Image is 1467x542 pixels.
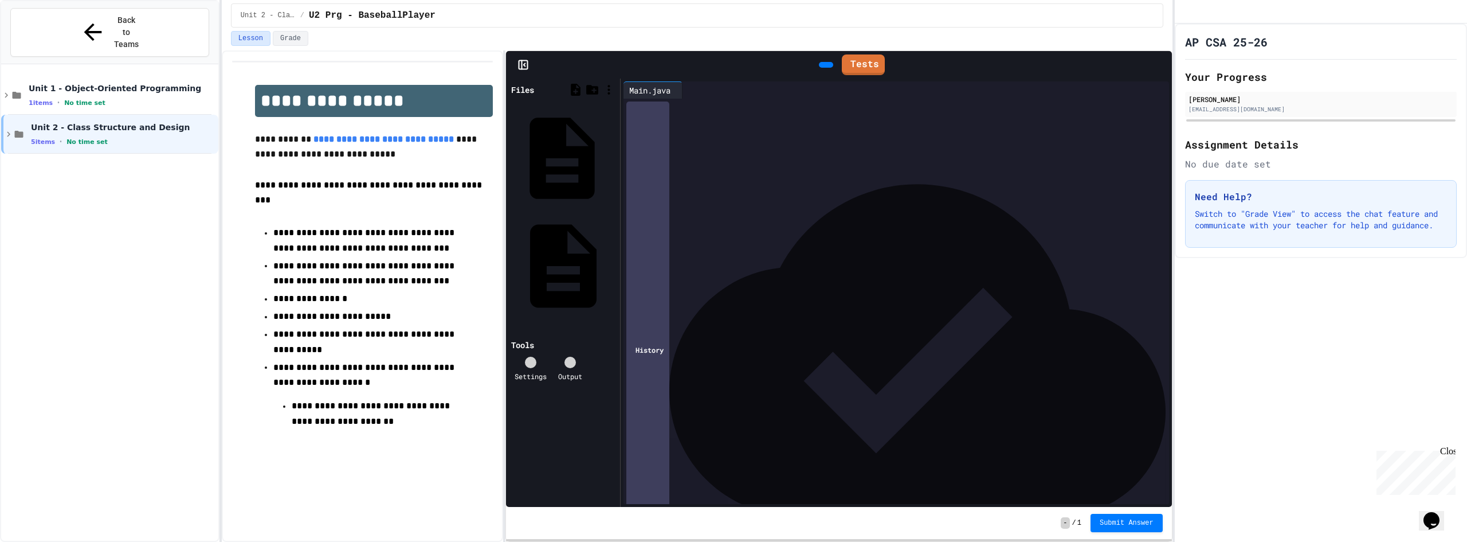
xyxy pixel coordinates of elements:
h2: Your Progress [1185,69,1457,85]
div: Settings [515,371,547,381]
button: Back to Teams [10,8,209,57]
div: Main.java [623,84,676,96]
div: Main.java [623,81,682,99]
h1: AP CSA 25-26 [1185,34,1268,50]
iframe: chat widget [1372,446,1456,495]
div: Tools [511,339,534,351]
button: Grade [273,31,308,46]
span: No time set [64,99,105,107]
span: Submit Answer [1100,518,1154,528]
a: Tests [842,54,885,75]
div: Chat with us now!Close [5,5,79,73]
span: / [300,11,304,20]
iframe: chat widget [1419,496,1456,531]
div: [PERSON_NAME] [1188,94,1453,104]
h2: Assignment Details [1185,137,1457,153]
p: Switch to "Grade View" to access the chat feature and communicate with your teacher for help and ... [1195,208,1447,231]
span: / [1072,518,1076,528]
span: Back to Teams [113,14,140,50]
span: U2 Prg - BaseballPlayer [309,9,436,22]
span: - [1061,517,1069,529]
span: Unit 2 - Class Structure and Design [31,122,216,132]
h3: Need Help? [1195,190,1447,204]
span: Unit 1 - Object-Oriented Programming [29,83,216,93]
span: • [57,98,60,107]
span: No time set [66,138,108,146]
button: Submit Answer [1091,514,1163,532]
div: Files [511,84,534,96]
span: 1 items [29,99,53,107]
span: 5 items [31,138,55,146]
span: 1 [1077,518,1081,528]
span: Unit 2 - Class Structure and Design [241,11,296,20]
div: No due date set [1185,157,1457,171]
div: Output [558,371,582,381]
button: Lesson [231,31,270,46]
div: [EMAIL_ADDRESS][DOMAIN_NAME] [1188,105,1453,114]
span: • [60,137,62,146]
